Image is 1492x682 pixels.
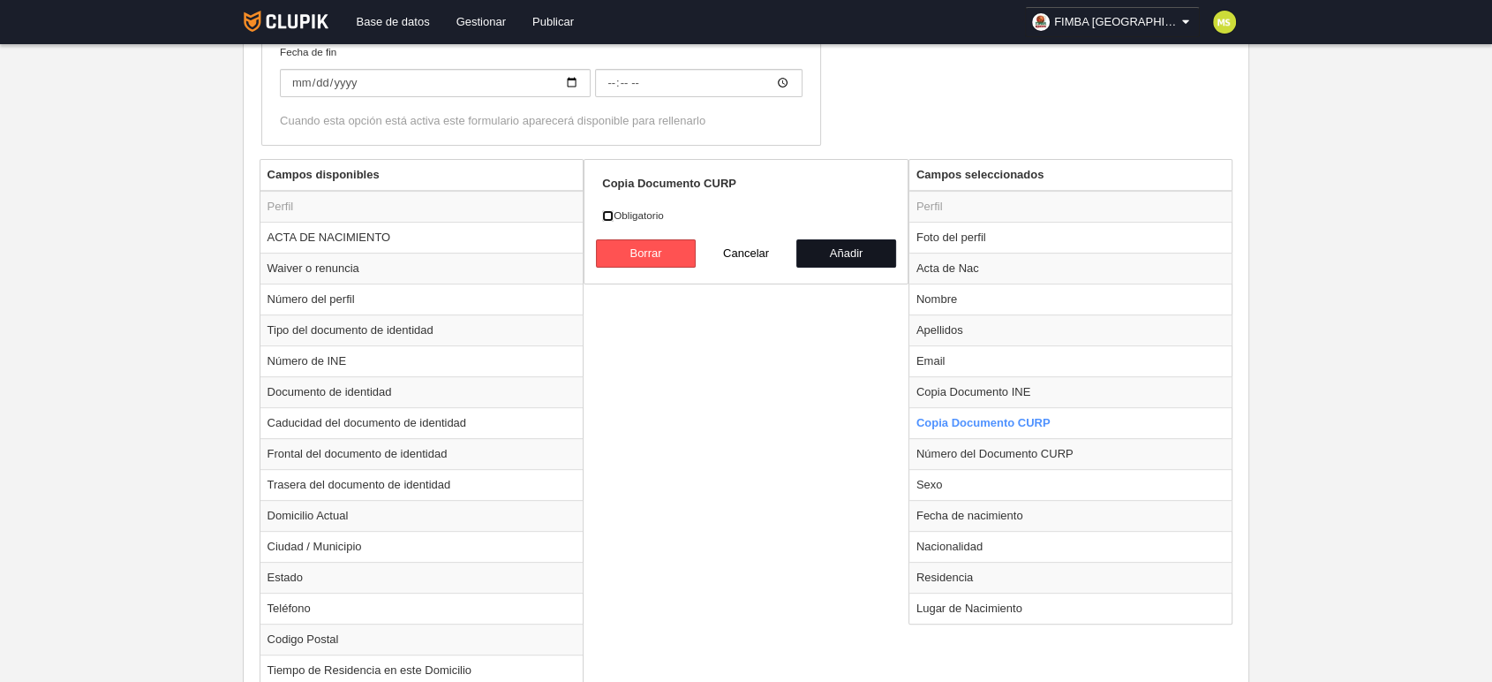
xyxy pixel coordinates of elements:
[909,314,1232,345] td: Apellidos
[909,284,1232,314] td: Nombre
[280,69,591,97] input: Fecha de fin
[260,624,584,655] td: Codigo Postal
[1032,13,1050,31] img: OaEej4y1NQ6z.30x30.jpg
[260,284,584,314] td: Número del perfil
[260,531,584,562] td: Ciudad / Municipio
[602,208,890,224] label: Obligatorio
[260,222,584,253] td: ACTA DE NACIMIENTO
[595,69,803,97] input: Fecha de fin
[260,562,584,593] td: Estado
[260,314,584,345] td: Tipo del documento de identidad
[260,191,584,223] td: Perfil
[909,345,1232,376] td: Email
[260,376,584,407] td: Documento de identidad
[909,562,1232,593] td: Residencia
[260,407,584,438] td: Caducidad del documento de identidad
[260,438,584,469] td: Frontal del documento de identidad
[909,469,1232,500] td: Sexo
[909,376,1232,407] td: Copia Documento INE
[260,160,584,191] th: Campos disponibles
[909,593,1232,624] td: Lugar de Nacimiento
[909,531,1232,562] td: Nacionalidad
[909,407,1232,438] td: Copia Documento CURP
[909,438,1232,469] td: Número del Documento CURP
[696,239,796,268] button: Cancelar
[260,253,584,284] td: Waiver o renuncia
[1025,7,1200,37] a: FIMBA [GEOGRAPHIC_DATA]
[796,239,897,268] button: Añadir
[602,177,736,190] strong: Copia Documento CURP
[909,160,1232,191] th: Campos seleccionados
[1213,11,1236,34] img: c2l6ZT0zMHgzMCZmcz05JnRleHQ9TVMmYmc9Y2RkYzM5.png
[909,191,1232,223] td: Perfil
[909,222,1232,253] td: Foto del perfil
[244,11,329,32] img: Clupik
[596,239,697,268] button: Borrar
[280,44,803,97] label: Fecha de fin
[260,345,584,376] td: Número de INE
[909,500,1232,531] td: Fecha de nacimiento
[909,253,1232,284] td: Acta de Nac
[260,500,584,531] td: Domicilio Actual
[280,113,803,129] div: Cuando esta opción está activa este formulario aparecerá disponible para rellenarlo
[1054,13,1178,31] span: FIMBA [GEOGRAPHIC_DATA]
[260,469,584,500] td: Trasera del documento de identidad
[602,210,614,222] input: Obligatorio
[260,593,584,624] td: Teléfono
